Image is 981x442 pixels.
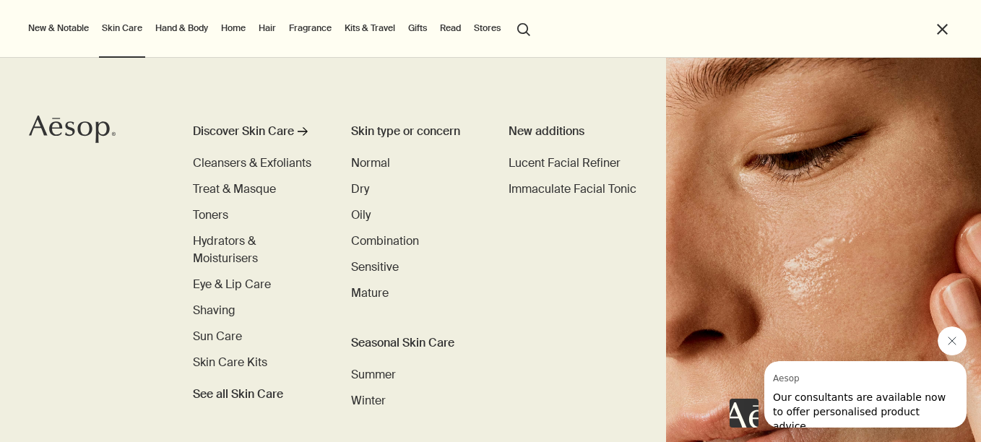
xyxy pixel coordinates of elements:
a: Discover Skin Care [193,123,322,146]
a: Normal [351,155,390,172]
a: Hair [256,19,279,37]
div: Discover Skin Care [193,123,294,140]
span: Winter [351,393,386,408]
span: Shaving [193,303,235,318]
button: Open search [511,14,537,42]
a: Hydrators & Moisturisers [193,233,322,267]
a: Shaving [193,302,235,319]
a: Skin Care [99,19,145,37]
span: Hydrators & Moisturisers [193,233,258,266]
button: Stores [471,19,504,37]
a: Toners [193,207,228,224]
a: Aesop [25,111,119,151]
a: Eye & Lip Care [193,276,271,293]
a: Oily [351,207,371,224]
a: Mature [351,285,389,302]
span: Combination [351,233,419,248]
h3: Skin type or concern [351,123,479,140]
a: Fragrance [286,19,334,37]
span: Sensitive [351,259,399,274]
span: Eye & Lip Care [193,277,271,292]
div: Aesop says "Our consultants are available now to offer personalised product advice.". Open messag... [730,326,967,428]
a: Gifts [405,19,430,37]
a: Hand & Body [152,19,211,37]
a: Sun Care [193,328,242,345]
a: Combination [351,233,419,250]
a: Immaculate Facial Tonic [509,181,636,198]
span: Summer [351,367,396,382]
img: Woman holding her face with her hands [666,58,981,442]
a: Dry [351,181,369,198]
button: New & Notable [25,19,92,37]
span: Immaculate Facial Tonic [509,181,636,196]
span: Our consultants are available now to offer personalised product advice. [9,30,181,71]
a: Lucent Facial Refiner [509,155,621,172]
span: Toners [193,207,228,222]
span: Lucent Facial Refiner [509,155,621,170]
span: Dry [351,181,369,196]
span: Skin Care Kits [193,355,267,370]
a: Sensitive [351,259,399,276]
span: Oily [351,207,371,222]
span: Normal [351,155,390,170]
iframe: no content [730,399,759,428]
span: See all Skin Care [193,386,283,403]
button: Close the Menu [934,21,951,38]
a: Home [218,19,249,37]
a: Summer [351,366,396,383]
span: Sun Care [193,329,242,344]
h3: Seasonal Skin Care [351,334,479,352]
a: Treat & Masque [193,181,276,198]
div: New additions [509,123,636,140]
a: See all Skin Care [193,380,283,403]
a: Kits & Travel [342,19,398,37]
iframe: Close message from Aesop [938,326,967,355]
a: Cleansers & Exfoliants [193,155,311,172]
svg: Aesop [29,115,116,144]
span: Treat & Masque [193,181,276,196]
a: Skin Care Kits [193,354,267,371]
span: Mature [351,285,389,300]
iframe: Message from Aesop [764,361,967,428]
a: Read [437,19,464,37]
a: Winter [351,392,386,409]
span: Cleansers & Exfoliants [193,155,311,170]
